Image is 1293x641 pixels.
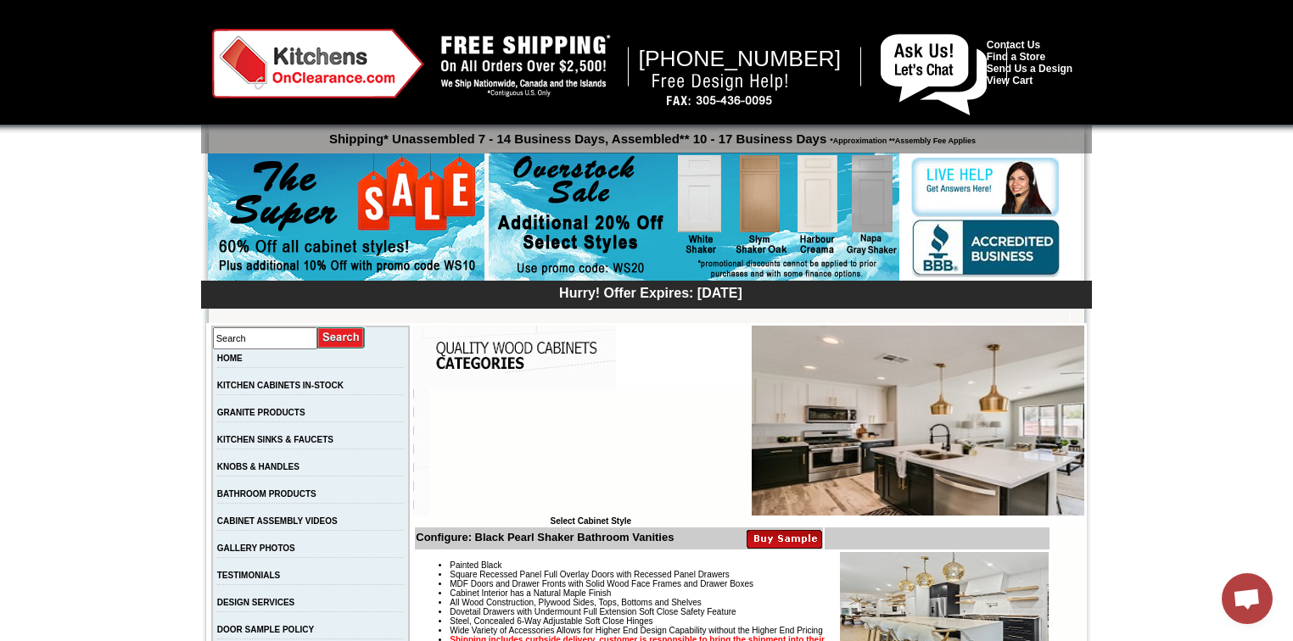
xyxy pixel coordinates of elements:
[450,626,822,635] span: Wide Variety of Accessories Allows for Higher End Design Capability without the Higher End Pricing
[217,489,316,499] a: BATHROOM PRODUCTS
[217,543,295,553] a: GALLERY PHOTOS
[217,625,314,634] a: DOOR SAMPLE POLICY
[450,607,736,616] span: Dovetail Drawers with Undermount Full Extension Soft Close Safety Feature
[450,588,611,598] span: Cabinet Interior has a Natural Maple Finish
[639,46,842,71] span: [PHONE_NUMBER]
[217,354,243,363] a: HOME
[987,39,1040,51] a: Contact Us
[752,326,1084,516] img: Black Pearl Shaker
[217,571,280,580] a: TESTIMONIALS
[217,598,295,607] a: DESIGN SERVICES
[550,516,631,526] b: Select Cabinet Style
[987,63,1072,75] a: Send Us a Design
[317,326,366,349] input: Submit
[450,598,701,607] span: All Wood Construction, Plywood Sides, Tops, Bottoms and Shelves
[450,570,730,579] span: Square Recessed Panel Full Overlay Doors with Recessed Panel Drawers
[217,516,338,526] a: CABINET ASSEMBLY VIDEOS
[217,462,299,471] a: KNOBS & HANDLES
[217,435,333,444] a: KITCHEN SINKS & FAUCETS
[450,616,652,626] span: Steel, Concealed 6-Way Adjustable Soft Close Hinges
[210,124,1092,146] p: Shipping* Unassembled 7 - 14 Business Days, Assembled** 10 - 17 Business Days
[217,381,344,390] a: KITCHEN CABINETS IN-STOCK
[987,75,1033,86] a: View Cart
[826,132,976,145] span: *Approximation **Assembly Fee Applies
[212,29,424,98] img: Kitchens on Clearance Logo
[1222,573,1273,624] div: Open chat
[429,389,752,516] iframe: Browser incompatible
[450,560,501,570] span: Painted Black
[416,531,674,543] b: Configure: Black Pearl Shaker Bathroom Vanities
[210,283,1092,301] div: Hurry! Offer Expires: [DATE]
[217,408,305,417] a: GRANITE PRODUCTS
[987,51,1045,63] a: Find a Store
[450,579,753,588] span: MDF Doors and Drawer Fronts with Solid Wood Face Frames and Drawer Boxes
